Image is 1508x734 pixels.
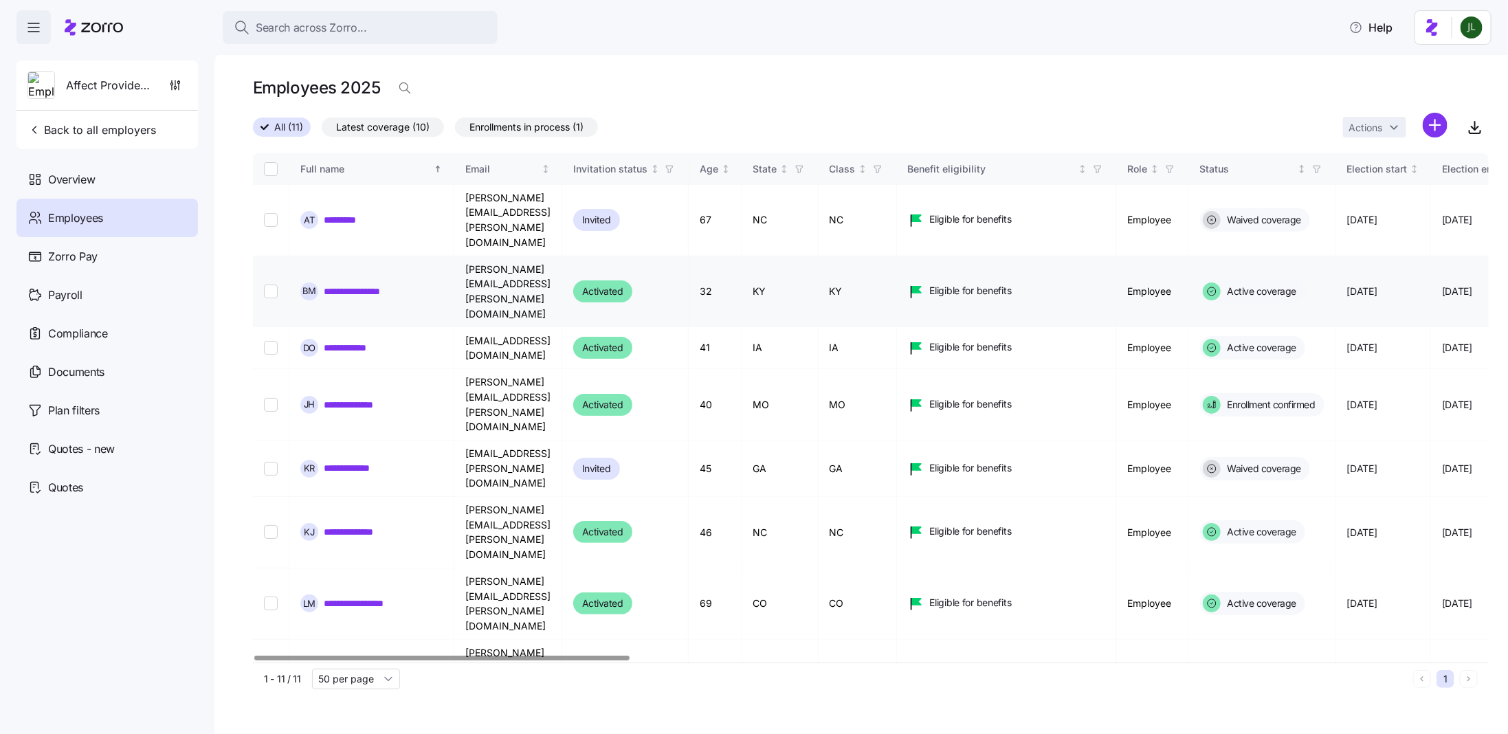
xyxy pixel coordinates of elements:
span: Invited [582,460,611,477]
span: Eligible for benefits [930,397,1012,411]
th: AgeNot sorted [689,153,742,185]
td: Employee [1117,568,1189,640]
div: Status [1200,162,1295,177]
span: Active coverage [1223,597,1297,610]
th: StatusNot sorted [1189,153,1336,185]
td: 32 [689,256,742,328]
span: D O [303,344,316,353]
img: d9b9d5af0451fe2f8c405234d2cf2198 [1461,16,1483,38]
span: [DATE] [1347,597,1377,610]
button: Next page [1460,670,1478,688]
td: IA [819,640,897,711]
div: Age [700,162,718,177]
input: Select record 3 [264,341,278,355]
span: Enrollment confirmed [1223,398,1316,412]
span: 1 - 11 / 11 [264,672,301,686]
span: [DATE] [1442,597,1472,610]
span: Activated [582,524,623,540]
span: A T [304,216,315,225]
span: Waived coverage [1223,213,1302,227]
span: Back to all employers [27,122,156,138]
th: Election startNot sorted [1336,153,1432,185]
span: Affect Provider Group [66,77,153,94]
span: Overview [48,171,95,188]
span: Enrollments in process (1) [469,118,584,136]
span: Activated [582,340,623,356]
a: Compliance [16,314,198,353]
td: Employee [1117,327,1189,369]
td: CO [742,568,819,640]
span: Search across Zorro... [256,19,367,36]
span: Active coverage [1223,285,1297,298]
td: 31 [689,640,742,711]
span: Documents [48,364,104,381]
td: NC [819,185,897,256]
div: State [753,162,777,177]
td: CO [819,568,897,640]
span: Activated [582,397,623,413]
div: Not sorted [1078,164,1087,174]
button: Previous page [1413,670,1431,688]
input: Select record 5 [264,462,278,476]
div: Class [830,162,856,177]
div: Not sorted [779,164,789,174]
td: [PERSON_NAME][EMAIL_ADDRESS][PERSON_NAME][DOMAIN_NAME] [454,256,562,328]
div: Election end [1442,162,1498,177]
span: Quotes [48,479,83,496]
span: K J [304,528,315,537]
span: All (11) [274,118,303,136]
td: 69 [689,568,742,640]
span: Help [1349,19,1393,36]
a: Employees [16,199,198,237]
div: Not sorted [721,164,731,174]
th: StateNot sorted [742,153,819,185]
button: Back to all employers [22,116,162,144]
a: Quotes [16,468,198,507]
div: Role [1128,162,1148,177]
span: Eligible for benefits [930,461,1012,475]
span: L M [303,599,316,608]
td: GA [742,441,819,497]
td: MO [742,369,819,441]
span: [DATE] [1442,285,1472,298]
span: Eligible for benefits [930,212,1012,226]
div: Invitation status [573,162,647,177]
div: Not sorted [541,164,551,174]
a: Plan filters [16,391,198,430]
div: Not sorted [1410,164,1419,174]
td: 45 [689,441,742,497]
td: KY [819,256,897,328]
td: [PERSON_NAME][EMAIL_ADDRESS][PERSON_NAME][DOMAIN_NAME] [454,185,562,256]
input: Select record 1 [264,213,278,227]
span: [DATE] [1442,341,1472,355]
span: [DATE] [1347,213,1377,227]
input: Select record 2 [264,285,278,298]
div: Not sorted [1297,164,1307,174]
a: Quotes - new [16,430,198,468]
td: MO [819,369,897,441]
span: [DATE] [1442,526,1472,540]
td: 41 [689,327,742,369]
span: Compliance [48,325,108,342]
span: Employees [48,210,103,227]
input: Select all records [264,162,278,176]
span: [DATE] [1347,462,1377,476]
div: Benefit eligibility [908,162,1076,177]
span: Actions [1349,123,1382,133]
th: RoleNot sorted [1117,153,1189,185]
td: Employee [1117,640,1189,711]
td: [EMAIL_ADDRESS][PERSON_NAME][DOMAIN_NAME] [454,441,562,497]
span: Latest coverage (10) [336,118,430,136]
span: Eligible for benefits [930,284,1012,298]
a: Payroll [16,276,198,314]
span: Active coverage [1223,525,1297,539]
th: Benefit eligibilityNot sorted [897,153,1117,185]
td: Employee [1117,369,1189,441]
td: NC [742,185,819,256]
button: Actions [1343,117,1406,137]
div: Not sorted [1150,164,1160,174]
button: Help [1338,14,1404,41]
span: Eligible for benefits [930,596,1012,610]
span: Eligible for benefits [930,340,1012,354]
th: Full nameSorted ascending [289,153,454,185]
